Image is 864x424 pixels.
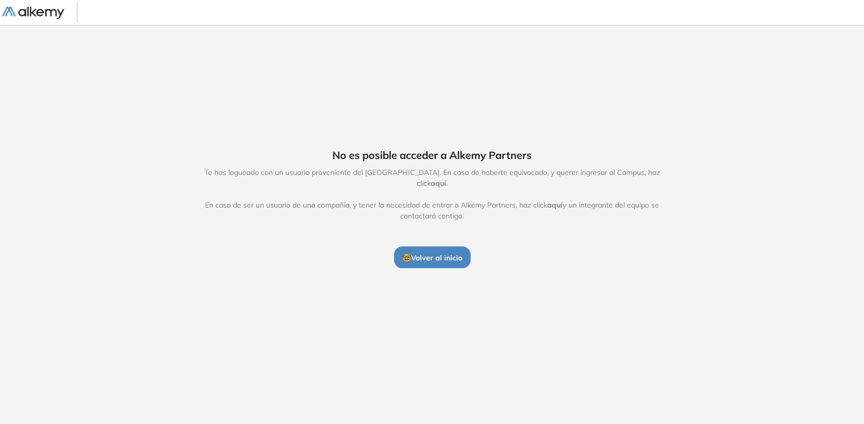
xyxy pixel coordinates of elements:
[394,246,471,268] button: 🤓Volver al inicio
[547,200,563,210] span: aquí
[194,167,671,222] span: Te has logueado con un usuario proveniente del [GEOGRAPHIC_DATA]. En caso de haberte equivocado, ...
[332,148,532,163] span: No es posible acceder a Alkemy Partners
[431,179,446,188] span: aquí
[2,7,64,20] img: Logo
[402,253,462,262] span: 🤓 Volver al inicio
